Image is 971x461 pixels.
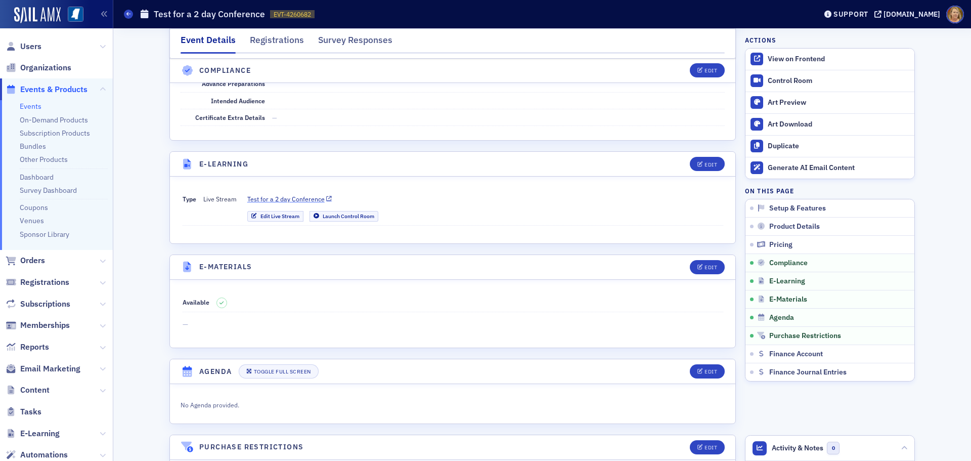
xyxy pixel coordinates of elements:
div: Edit [704,265,717,270]
a: Organizations [6,62,71,73]
span: Organizations [20,62,71,73]
a: Orders [6,255,45,266]
div: Toggle Full Screen [254,369,311,374]
a: View Homepage [61,7,83,24]
div: Survey Responses [318,33,392,52]
a: Events [20,102,41,111]
span: Registrations [20,277,69,288]
a: View on Frontend [745,49,914,70]
div: Duplicate [768,142,909,151]
span: Advance Preparations [202,79,265,88]
a: Art Preview [745,92,914,113]
span: Orders [20,255,45,266]
img: SailAMX [14,7,61,23]
a: On-Demand Products [20,115,88,124]
div: Registrations [250,33,304,52]
span: Finance Journal Entries [769,368,847,377]
h4: On this page [745,186,915,195]
a: Users [6,41,41,52]
span: Finance Account [769,350,823,359]
h4: E-Materials [199,262,252,272]
span: Agenda [769,313,794,322]
span: E-Materials [769,295,807,304]
span: Memberships [20,320,70,331]
span: 0 [827,442,840,454]
div: Art Download [768,120,909,129]
a: Other Products [20,155,68,164]
div: Edit [704,369,717,374]
h4: E-Learning [199,159,248,170]
a: Tasks [6,406,41,417]
h1: Test for a 2 day Conference [154,8,265,20]
div: View on Frontend [768,55,909,64]
a: Test for a 2 day Conference [247,194,378,203]
a: Coupons [20,203,48,212]
span: E-Learning [769,277,805,286]
span: Email Marketing [20,363,80,374]
a: Control Room [745,70,914,92]
span: Product Details [769,222,820,231]
a: Subscription Products [20,129,90,138]
span: Compliance [769,259,808,268]
span: Users [20,41,41,52]
h4: Purchase Restrictions [199,442,303,452]
div: Edit [704,68,717,74]
h4: Agenda [199,366,232,377]
span: Intended Audience [211,97,265,105]
span: Type [183,195,196,203]
span: — [272,113,277,121]
button: Generate AI Email Content [745,157,914,179]
button: Toggle Full Screen [239,364,319,379]
a: E-Learning [6,428,60,439]
span: EVT-4260682 [274,10,311,19]
span: Test for a 2 day Conference [247,194,325,203]
span: Pricing [769,240,792,249]
button: Edit [690,260,725,274]
a: Dashboard [20,173,54,182]
a: Launch Control Room [310,211,378,222]
span: Live Stream [203,194,237,221]
h4: Compliance [199,65,251,76]
div: Art Preview [768,98,909,107]
div: Control Room [768,76,909,86]
div: [DOMAIN_NAME] [884,10,940,19]
a: Events & Products [6,84,87,95]
a: Art Download [745,113,914,135]
div: Edit [704,162,717,167]
button: Duplicate [745,135,914,157]
a: Memberships [6,320,70,331]
button: Edit [690,64,725,78]
button: Edit [690,157,725,171]
a: Subscriptions [6,299,70,310]
span: Content [20,385,50,396]
div: Event Details [181,33,236,54]
div: Support [833,10,868,19]
span: — [183,319,723,330]
h4: Actions [745,35,776,45]
span: Purchase Restrictions [769,331,841,341]
a: Venues [20,216,44,225]
a: Content [6,385,50,396]
span: Setup & Features [769,204,826,213]
span: Events & Products [20,84,87,95]
span: Available [183,298,209,306]
span: Profile [946,6,964,23]
img: SailAMX [68,7,83,22]
span: Tasks [20,406,41,417]
span: Automations [20,449,68,460]
button: [DOMAIN_NAME] [874,11,944,18]
button: Edit [690,364,725,379]
span: Reports [20,342,49,353]
button: Edit [690,440,725,454]
div: No Agenda provided. [181,398,520,409]
a: Registrations [6,277,69,288]
span: Certificate Extra Details [195,113,265,121]
a: Email Marketing [6,363,80,374]
span: Activity & Notes [772,443,823,453]
a: Automations [6,449,68,460]
a: Reports [6,342,49,353]
span: Subscriptions [20,299,70,310]
a: Bundles [20,142,46,151]
div: Generate AI Email Content [768,163,909,173]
